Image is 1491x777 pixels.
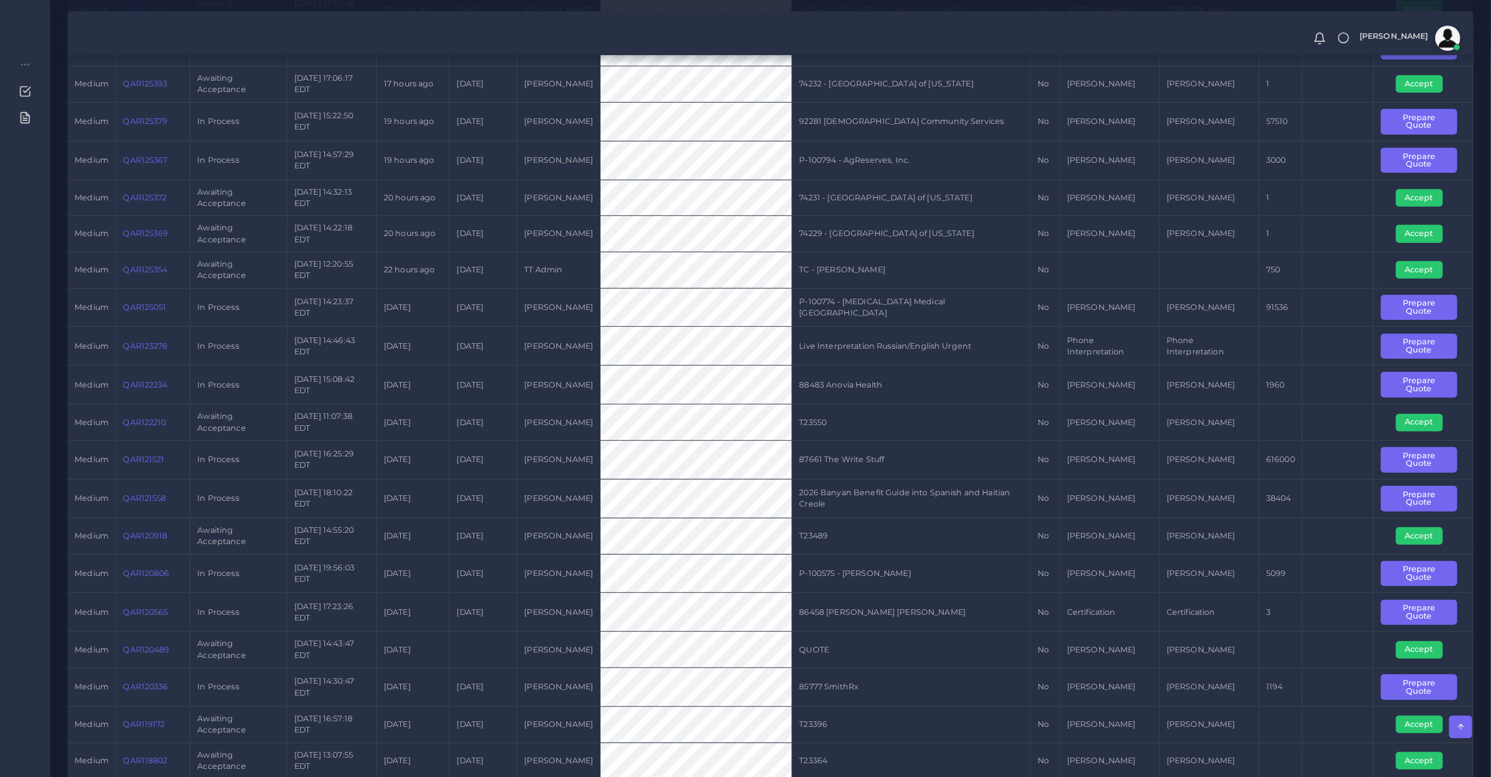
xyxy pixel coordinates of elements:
td: [DATE] [450,707,517,743]
td: [DATE] [376,518,450,554]
img: avatar [1435,26,1460,51]
td: 1194 [1259,668,1302,707]
td: No [1031,216,1060,252]
td: TC - [PERSON_NAME] [792,252,1031,288]
td: [PERSON_NAME] [517,288,601,327]
td: [PERSON_NAME] [1060,632,1159,668]
td: [PERSON_NAME] [517,141,601,180]
td: In Process [190,479,287,518]
td: [PERSON_NAME] [517,632,601,668]
td: [PERSON_NAME] [1159,707,1259,743]
td: [PERSON_NAME] [517,102,601,141]
td: [PERSON_NAME] [1159,441,1259,480]
td: 2026 Banyan Benefit Guide into Spanish and Haitian Creole [792,479,1031,518]
td: No [1031,66,1060,103]
td: [DATE] [376,707,450,743]
td: [PERSON_NAME] [1060,66,1159,103]
button: Prepare Quote [1381,561,1457,587]
td: [PERSON_NAME] [517,554,601,593]
td: [PERSON_NAME] [1159,216,1259,252]
button: Prepare Quote [1381,372,1457,398]
button: Prepare Quote [1381,109,1457,135]
span: medium [75,380,108,389]
td: In Process [190,102,287,141]
td: [PERSON_NAME] [1060,707,1159,743]
td: Awaiting Acceptance [190,404,287,441]
td: 1 [1259,216,1302,252]
td: [PERSON_NAME] [1060,554,1159,593]
td: 5099 [1259,554,1302,593]
span: medium [75,682,108,691]
td: [PERSON_NAME] [1159,141,1259,180]
a: QAR121521 [123,455,164,464]
td: T23550 [792,404,1031,441]
a: Prepare Quote [1381,379,1465,389]
td: [PERSON_NAME] [1159,366,1259,404]
button: Accept [1396,752,1443,769]
td: Phone Interpretation [1159,327,1259,366]
td: [DATE] [450,441,517,480]
button: Accept [1396,641,1443,659]
td: In Process [190,141,287,180]
span: medium [75,645,108,654]
td: P-100575 - [PERSON_NAME] [792,554,1031,593]
a: Prepare Quote [1381,116,1465,125]
td: [DATE] [376,632,450,668]
td: [DATE] 14:55:20 EDT [287,518,376,554]
td: [PERSON_NAME] [1159,404,1259,441]
td: In Process [190,366,287,404]
td: No [1031,668,1060,707]
td: [DATE] [450,518,517,554]
td: [PERSON_NAME] [1060,141,1159,180]
a: Accept [1396,644,1452,654]
td: [PERSON_NAME] [517,593,601,632]
button: Prepare Quote [1381,486,1457,512]
a: QAR123278 [123,341,167,351]
td: 1960 [1259,366,1302,404]
td: 88483 Anovia Health [792,366,1031,404]
a: Prepare Quote [1381,302,1465,311]
a: Prepare Quote [1381,682,1465,691]
a: Accept [1396,229,1452,238]
a: Prepare Quote [1381,607,1465,616]
td: [DATE] 15:22:50 EDT [287,102,376,141]
td: [DATE] 16:25:29 EDT [287,441,376,480]
td: P-100794 - AgReserves, Inc. [792,141,1031,180]
td: No [1031,554,1060,593]
a: QAR125354 [123,265,167,274]
td: 19 hours ago [376,102,450,141]
button: Accept [1396,414,1443,431]
a: QAR121558 [123,493,166,503]
td: [DATE] 19:56:03 EDT [287,554,376,593]
a: QAR120806 [123,569,169,578]
td: [DATE] 14:22:18 EDT [287,216,376,252]
td: [DATE] [450,102,517,141]
button: Prepare Quote [1381,148,1457,173]
td: 3 [1259,593,1302,632]
td: No [1031,707,1060,743]
td: 22 hours ago [376,252,450,288]
a: Accept [1396,531,1452,540]
a: QAR125051 [123,302,166,312]
td: [DATE] [450,479,517,518]
td: [DATE] 14:57:29 EDT [287,141,376,180]
td: [DATE] [376,441,450,480]
td: [DATE] [450,404,517,441]
a: Prepare Quote [1381,455,1465,464]
td: [PERSON_NAME] [517,180,601,216]
td: [PERSON_NAME] [1159,180,1259,216]
a: Accept [1396,719,1452,729]
a: Accept [1396,417,1452,426]
td: [DATE] [450,593,517,632]
td: Live Interpretation Russian/English Urgent [792,327,1031,366]
span: medium [75,493,108,503]
td: Certification [1060,593,1159,632]
td: [PERSON_NAME] [1159,288,1259,327]
td: 19 hours ago [376,141,450,180]
td: In Process [190,554,287,593]
td: [DATE] 18:10:22 EDT [287,479,376,518]
td: [PERSON_NAME] [517,668,601,707]
button: Prepare Quote [1381,600,1457,625]
td: No [1031,518,1060,554]
td: [DATE] [450,252,517,288]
